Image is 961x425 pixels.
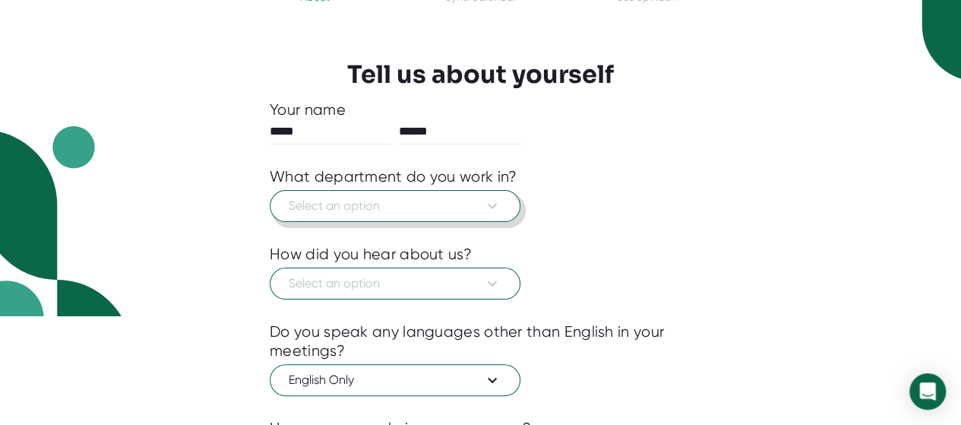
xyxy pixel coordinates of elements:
div: Your name [270,100,691,119]
div: Do you speak any languages other than English in your meetings? [270,322,691,360]
span: English Only [289,371,501,389]
h3: Tell us about yourself [347,60,614,89]
span: Select an option [289,197,501,215]
div: What department do you work in? [270,167,517,186]
button: Select an option [270,190,520,222]
span: Select an option [289,274,501,293]
div: How did you hear about us? [270,245,472,264]
div: Open Intercom Messenger [909,373,946,410]
button: Select an option [270,268,520,300]
button: English Only [270,364,520,396]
